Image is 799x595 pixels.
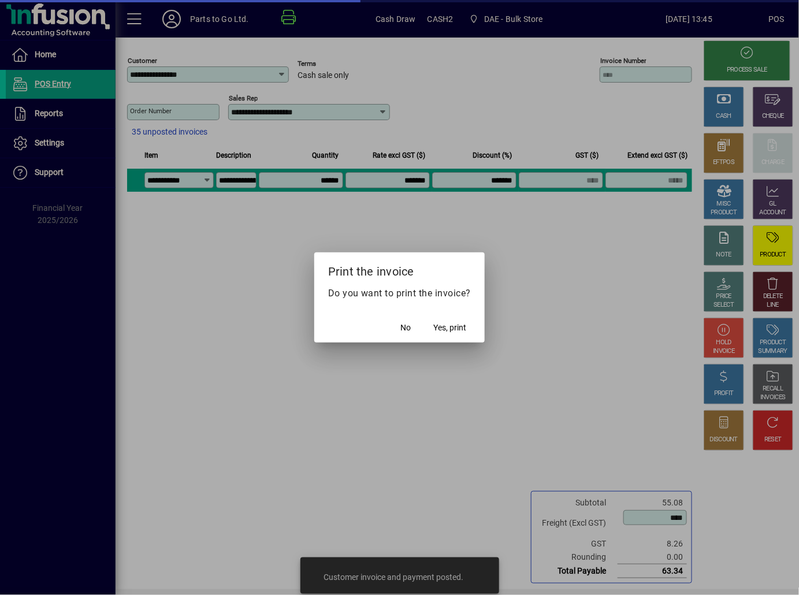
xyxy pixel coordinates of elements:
[400,322,411,334] span: No
[429,317,471,338] button: Yes, print
[328,287,471,300] p: Do you want to print the invoice?
[433,322,466,334] span: Yes, print
[387,317,424,338] button: No
[314,252,485,286] h2: Print the invoice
